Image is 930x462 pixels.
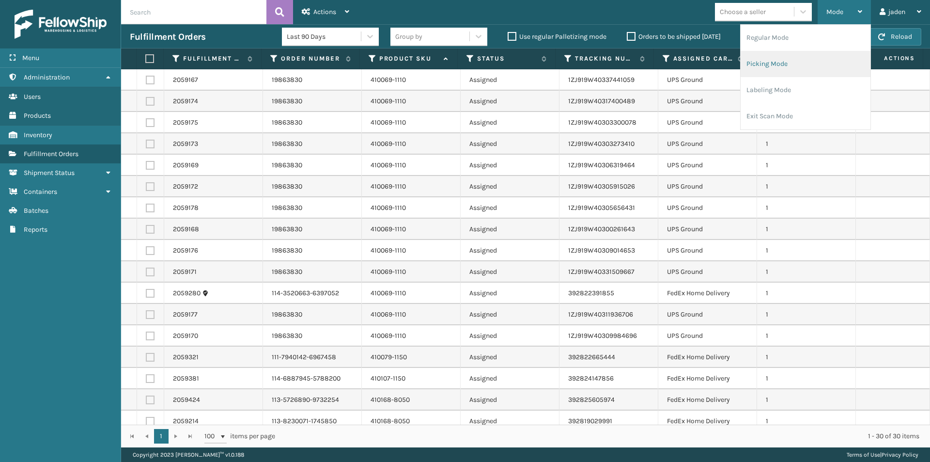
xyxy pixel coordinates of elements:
[575,54,635,63] label: Tracking Number
[173,75,198,85] a: 2059167
[757,155,856,176] td: 1
[371,268,406,276] a: 410069-1110
[757,219,856,240] td: 1
[658,155,757,176] td: UPS Ground
[461,283,559,304] td: Assigned
[173,288,201,298] a: 2059280
[461,219,559,240] td: Assigned
[263,240,362,261] td: 19863830
[154,429,169,444] a: 1
[263,176,362,197] td: 19863830
[568,353,615,361] a: 392822665444
[757,197,856,219] td: 1
[461,176,559,197] td: Assigned
[757,325,856,347] td: 1
[461,155,559,176] td: Assigned
[371,417,410,425] a: 410168-8050
[461,389,559,411] td: Assigned
[757,389,856,411] td: 1
[173,203,199,213] a: 2059178
[24,207,48,215] span: Batches
[263,389,362,411] td: 113-5726890-9732254
[371,182,406,191] a: 410069-1110
[371,204,406,212] a: 410069-1110
[263,133,362,155] td: 19863830
[22,54,39,62] span: Menu
[658,411,757,432] td: FedEx Home Delivery
[183,54,243,63] label: Fulfillment Order Id
[24,73,70,81] span: Administration
[658,325,757,347] td: UPS Ground
[371,76,406,84] a: 410069-1110
[173,310,198,319] a: 2059177
[882,451,918,458] a: Privacy Policy
[869,28,921,46] button: Reload
[658,261,757,283] td: UPS Ground
[461,368,559,389] td: Assigned
[461,411,559,432] td: Assigned
[568,268,635,276] a: 1ZJ919W40331509667
[658,91,757,112] td: UPS Ground
[263,197,362,219] td: 19863830
[673,54,733,63] label: Assigned Carrier Service
[173,246,198,255] a: 2059176
[173,224,199,234] a: 2059168
[568,161,635,169] a: 1ZJ919W40306319464
[658,368,757,389] td: FedEx Home Delivery
[741,77,870,103] li: Labeling Mode
[658,240,757,261] td: UPS Ground
[281,54,341,63] label: Order Number
[461,91,559,112] td: Assigned
[130,31,205,43] h3: Fulfillment Orders
[658,69,757,91] td: UPS Ground
[757,411,856,432] td: 1
[24,150,78,158] span: Fulfillment Orders
[757,368,856,389] td: 1
[568,310,633,319] a: 1ZJ919W40311936706
[289,431,919,441] div: 1 - 30 of 30 items
[568,246,635,255] a: 1ZJ919W40309014653
[658,283,757,304] td: FedEx Home Delivery
[263,155,362,176] td: 19863830
[371,161,406,169] a: 410069-1110
[658,389,757,411] td: FedEx Home Delivery
[568,396,615,404] a: 392825605974
[461,197,559,219] td: Assigned
[568,182,635,191] a: 1ZJ919W40305915026
[461,69,559,91] td: Assigned
[461,240,559,261] td: Assigned
[627,32,721,41] label: Orders to be shipped [DATE]
[263,69,362,91] td: 19863830
[263,219,362,240] td: 19863830
[826,8,843,16] span: Mode
[263,91,362,112] td: 19863830
[204,431,219,441] span: 100
[24,93,41,101] span: Users
[379,54,439,63] label: Product SKU
[658,304,757,325] td: UPS Ground
[847,447,918,462] div: |
[263,112,362,133] td: 19863830
[757,283,856,304] td: 1
[461,304,559,325] td: Assigned
[477,54,537,63] label: Status
[24,188,57,196] span: Containers
[371,140,406,148] a: 410069-1110
[173,182,198,191] a: 2059172
[263,347,362,368] td: 111-7940142-6967458
[263,325,362,347] td: 19863830
[757,304,856,325] td: 1
[173,139,198,149] a: 2059173
[741,103,870,129] li: Exit Scan Mode
[371,289,406,297] a: 410069-1110
[263,368,362,389] td: 114-6887945-5788200
[24,225,47,234] span: Reports
[371,353,407,361] a: 410079-1150
[133,447,244,462] p: Copyright 2023 [PERSON_NAME]™ v 1.0.188
[371,225,406,233] a: 410069-1110
[173,96,198,106] a: 2059174
[371,118,406,127] a: 410069-1110
[568,97,635,105] a: 1ZJ919W40317400489
[852,50,921,66] span: Actions
[508,32,606,41] label: Use regular Palletizing mode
